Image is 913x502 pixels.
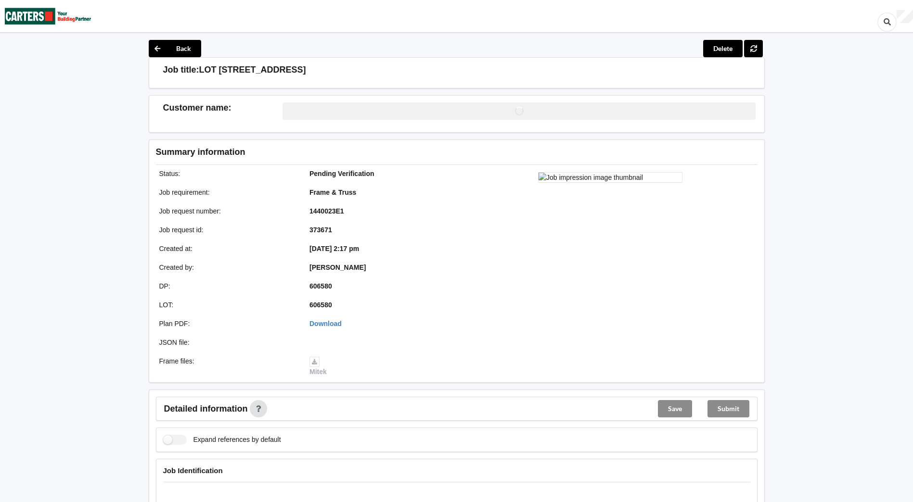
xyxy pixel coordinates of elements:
[163,102,283,113] h3: Customer name :
[163,466,750,475] h4: Job Identification
[309,301,332,309] b: 606580
[153,169,303,178] div: Status :
[153,356,303,376] div: Frame files :
[153,263,303,272] div: Created by :
[163,435,281,445] label: Expand references by default
[153,319,303,328] div: Plan PDF :
[149,40,201,57] button: Back
[153,244,303,253] div: Created at :
[163,64,199,75] h3: Job title:
[5,0,91,32] img: Carters
[164,404,248,413] span: Detailed information
[309,207,344,215] b: 1440023E1
[153,300,303,310] div: LOT :
[153,188,303,197] div: Job requirement :
[703,40,743,57] button: Delete
[153,281,303,291] div: DP :
[309,320,342,327] a: Download
[309,245,359,252] b: [DATE] 2:17 pm
[156,147,604,158] h3: Summary information
[199,64,306,75] h3: LOT [STREET_ADDRESS]
[153,338,303,347] div: JSON file :
[538,172,682,183] img: Job impression image thumbnail
[309,282,332,290] b: 606580
[309,170,374,177] b: Pending Verification
[897,10,913,24] div: User Profile
[153,225,303,235] div: Job request id :
[309,264,366,271] b: [PERSON_NAME]
[153,206,303,216] div: Job request number :
[309,188,356,196] b: Frame & Truss
[309,357,327,376] a: Mitek
[309,226,332,234] b: 373671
